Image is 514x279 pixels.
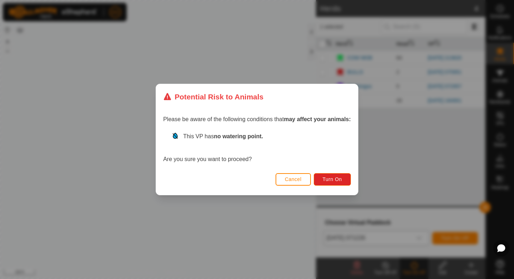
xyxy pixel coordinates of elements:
div: Are you sure you want to proceed? [163,132,351,164]
strong: no watering point. [214,133,263,139]
strong: may affect your animals: [284,116,351,122]
button: Cancel [276,173,311,186]
div: Potential Risk to Animals [163,91,263,102]
span: Cancel [285,176,302,182]
span: Turn On [323,176,342,182]
span: Please be aware of the following conditions that [163,116,351,122]
span: This VP has [183,133,263,139]
button: Turn On [314,173,351,186]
